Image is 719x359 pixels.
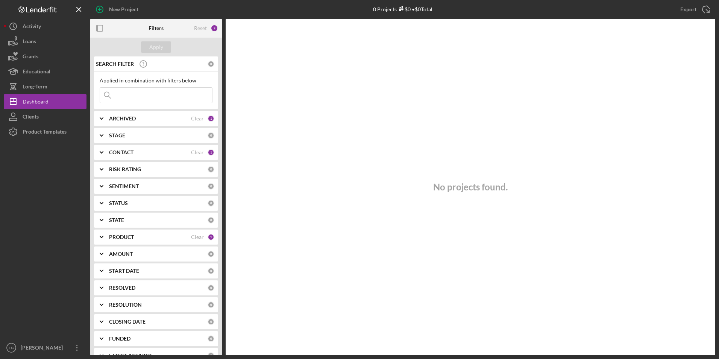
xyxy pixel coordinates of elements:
b: START DATE [109,268,139,274]
div: 0 [208,301,214,308]
div: 0 [208,284,214,291]
b: ARCHIVED [109,116,136,122]
b: AMOUNT [109,251,133,257]
div: $0 [397,6,411,12]
b: STAGE [109,132,125,138]
b: RESOLVED [109,285,135,291]
div: Activity [23,19,41,36]
button: Loans [4,34,86,49]
div: 0 [208,251,214,257]
div: Loans [23,34,36,51]
b: FUNDED [109,336,130,342]
button: Product Templates [4,124,86,139]
button: New Project [90,2,146,17]
div: Applied in combination with filters below [100,78,212,84]
h3: No projects found. [433,182,508,192]
div: 1 [208,149,214,156]
div: 3 [211,24,218,32]
div: Clear [191,116,204,122]
div: 0 [208,217,214,224]
div: Apply [149,41,163,53]
div: Grants [23,49,38,66]
div: 0 [208,200,214,207]
b: STATUS [109,200,128,206]
div: Clear [191,234,204,240]
div: 0 [208,166,214,173]
b: PRODUCT [109,234,134,240]
div: 0 Projects • $0 Total [373,6,432,12]
div: 0 [208,335,214,342]
button: Apply [141,41,171,53]
b: CONTACT [109,149,133,155]
div: 0 [208,183,214,190]
b: RISK RATING [109,166,141,172]
div: Long-Term [23,79,47,96]
button: Clients [4,109,86,124]
div: 0 [208,352,214,359]
div: 0 [208,132,214,139]
button: Long-Term [4,79,86,94]
div: 0 [208,268,214,274]
button: Export [673,2,715,17]
div: 0 [208,61,214,67]
div: Clients [23,109,39,126]
button: Grants [4,49,86,64]
div: [PERSON_NAME] [19,340,68,357]
b: SEARCH FILTER [96,61,134,67]
b: RESOLUTION [109,302,142,308]
div: Export [680,2,696,17]
div: Educational [23,64,50,81]
b: STATE [109,217,124,223]
button: Dashboard [4,94,86,109]
div: Dashboard [23,94,49,111]
b: CLOSING DATE [109,319,146,325]
div: 1 [208,115,214,122]
div: Reset [194,25,207,31]
div: 1 [208,234,214,240]
div: New Project [109,2,138,17]
b: SENTIMENT [109,183,139,189]
button: Educational [4,64,86,79]
div: 0 [208,318,214,325]
button: Activity [4,19,86,34]
b: LATEST ACTIVITY [109,353,152,359]
button: LG[PERSON_NAME] [4,340,86,355]
text: LG [9,346,14,350]
div: Clear [191,149,204,155]
b: Filters [149,25,164,31]
div: Product Templates [23,124,67,141]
